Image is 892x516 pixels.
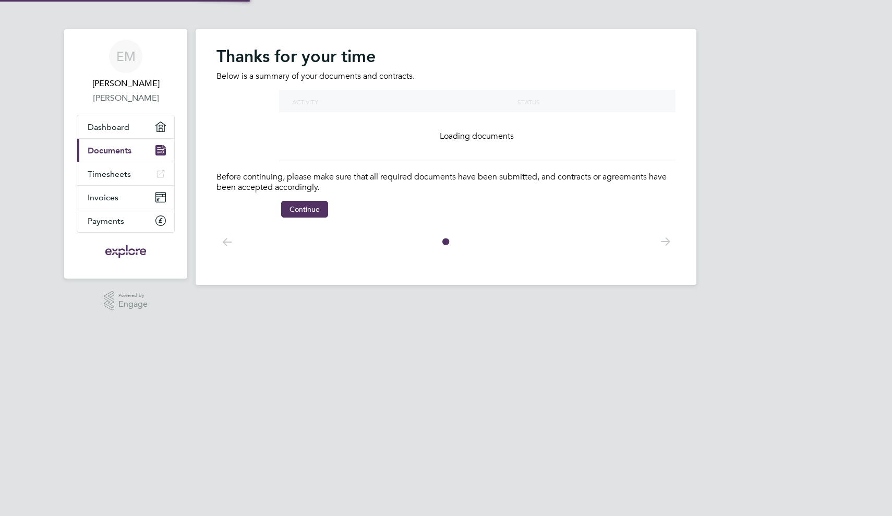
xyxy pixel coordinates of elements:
a: Go to home page [77,243,175,260]
span: Invoices [88,193,118,202]
span: Documents [88,146,131,155]
span: Payments [88,216,124,226]
a: Documents [77,139,174,162]
a: Powered byEngage [104,291,148,311]
p: Below is a summary of your documents and contracts. [216,71,676,82]
a: Payments [77,209,174,232]
p: Before continuing, please make sure that all required documents have been submitted, and contract... [216,172,676,194]
span: Powered by [118,291,148,300]
a: Invoices [77,186,174,209]
button: Continue [281,201,328,218]
a: [PERSON_NAME] [77,92,175,104]
span: Engage [118,300,148,309]
span: Timesheets [88,169,131,179]
span: Dashboard [88,122,129,132]
a: Dashboard [77,115,174,138]
img: exploregroup-logo-retina.png [104,243,148,260]
nav: Main navigation [64,29,187,279]
span: EM [116,50,136,63]
span: Egor Mikhailov [77,77,175,90]
a: EM[PERSON_NAME] [77,40,175,90]
h2: Thanks for your time [216,46,676,67]
a: Timesheets [77,162,174,185]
